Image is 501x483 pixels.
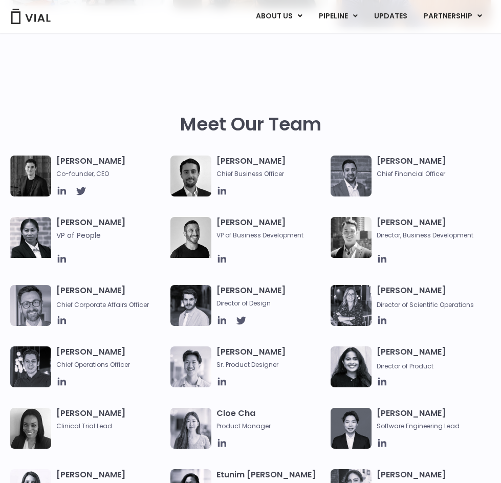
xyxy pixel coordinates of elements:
span: Director of Product [377,362,433,370]
img: Catie [10,217,51,258]
h3: [PERSON_NAME] [377,156,486,179]
span: Clinical Trial Lead [56,422,165,431]
img: Paolo-M [10,285,51,326]
span: VP of People [56,231,165,240]
span: Chief Business Officer [216,169,325,179]
img: Brennan [170,346,211,387]
img: Cloe [170,408,211,449]
img: Headshot of smiling woman named Sarah [331,285,372,326]
h3: Cloe Cha [216,408,325,431]
h3: [PERSON_NAME] [56,156,165,179]
img: A black and white photo of a man in a suit holding a vial. [170,156,211,196]
h3: [PERSON_NAME] [56,346,165,369]
img: A black and white photo of a man smiling. [170,217,211,258]
h3: [PERSON_NAME] [377,408,486,431]
img: Smiling woman named Dhruba [331,346,372,387]
h3: [PERSON_NAME] [56,217,165,253]
span: Chief Corporate Affairs Officer [56,300,149,309]
span: Software Engineering Lead [377,422,486,431]
h3: [PERSON_NAME] [216,346,325,369]
span: Co-founder, CEO [56,169,165,179]
h3: [PERSON_NAME] [216,156,325,179]
img: Headshot of smiling man named Albert [170,285,211,326]
h3: [PERSON_NAME] [216,285,325,308]
img: Headshot of smiling man named Josh [10,346,51,387]
a: UPDATES [366,8,415,25]
h3: [PERSON_NAME] [56,408,165,431]
a: ABOUT USMenu Toggle [248,8,310,25]
h2: Meet Our Team [180,114,321,135]
h3: [PERSON_NAME] [377,285,486,310]
span: Product Manager [216,422,325,431]
span: VP of Business Development [216,231,325,240]
h3: [PERSON_NAME] [377,346,486,371]
span: Sr. Product Designer [216,360,325,369]
img: A black and white photo of a woman smiling. [10,408,51,449]
img: Vial Logo [10,9,51,24]
span: Director, Business Development [377,231,486,240]
span: Chief Financial Officer [377,169,486,179]
a: PARTNERSHIPMenu Toggle [416,8,490,25]
a: PIPELINEMenu Toggle [311,8,365,25]
h3: [PERSON_NAME] [377,217,486,240]
h3: [PERSON_NAME] [56,285,165,310]
span: Director of Scientific Operations [377,300,474,309]
img: Headshot of smiling man named Samir [331,156,372,196]
img: A black and white photo of a man in a suit attending a Summit. [10,156,51,196]
span: Director of Design [216,299,325,308]
img: A black and white photo of a smiling man in a suit at ARVO 2023. [331,217,372,258]
span: Chief Operations Officer [56,360,165,369]
h3: [PERSON_NAME] [216,217,325,240]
